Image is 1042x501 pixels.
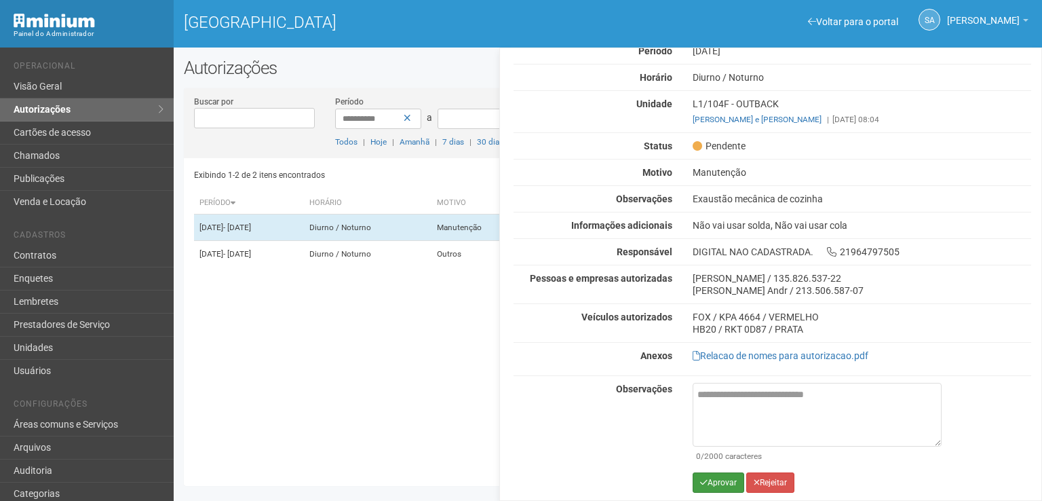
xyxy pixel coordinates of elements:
td: Diurno / Noturno [304,241,431,267]
th: Período [194,192,304,215]
strong: Status [644,141,672,151]
button: Aprovar [693,472,744,493]
a: [PERSON_NAME] e [PERSON_NAME] [693,115,822,124]
strong: Horário [640,72,672,83]
strong: Unidade [636,98,672,109]
div: /2000 caracteres [696,450,938,462]
span: - [DATE] [223,223,251,232]
a: 30 dias [477,137,503,147]
th: Motivo [431,192,529,215]
img: Minium [14,14,95,28]
a: Voltar para o portal [808,16,898,27]
span: | [469,137,471,147]
td: [DATE] [194,241,304,267]
td: Diurno / Noturno [304,215,431,241]
div: [PERSON_NAME] Andr / 213.506.587-07 [693,284,1031,297]
a: Todos [335,137,358,147]
strong: Observações [616,193,672,204]
td: Manutenção [431,215,529,241]
span: 0 [696,451,701,461]
a: Amanhã [400,137,429,147]
div: HB20 / RKT 0D87 / PRATA [693,323,1031,335]
li: Operacional [14,61,163,75]
strong: Informações adicionais [571,220,672,231]
span: a [427,112,432,123]
div: Manutenção [682,166,1041,179]
div: [PERSON_NAME] / 135.826.537-22 [693,272,1031,284]
div: Não vai usar solda, Não vai usar cola [682,219,1041,231]
strong: Veículos autorizados [581,312,672,322]
span: | [435,137,437,147]
li: Configurações [14,399,163,413]
div: FOX / KPA 4664 / VERMELHO [693,311,1031,323]
a: SA [919,9,940,31]
h1: [GEOGRAPHIC_DATA] [184,14,598,31]
strong: Observações [616,384,672,394]
label: Buscar por [194,96,233,108]
a: Relacao de nomes para autorizacao.pdf [693,350,868,361]
span: | [827,115,829,124]
div: DIGITAL NAO CADASTRADA. 21964797505 [682,246,1041,258]
div: [DATE] 08:04 [693,113,1031,126]
th: Horário [304,192,431,215]
div: Painel do Administrador [14,28,163,40]
strong: Pessoas e empresas autorizadas [530,273,672,284]
span: Pendente [693,140,746,152]
span: - [DATE] [223,249,251,259]
li: Cadastros [14,230,163,244]
a: Hoje [370,137,387,147]
td: Outros [431,241,529,267]
strong: Anexos [640,350,672,361]
strong: Motivo [642,167,672,178]
button: Rejeitar [746,472,794,493]
div: Exaustão mecânica de cozinha [682,193,1041,205]
td: [DATE] [194,215,304,241]
div: Exibindo 1-2 de 2 itens encontrados [194,165,604,185]
label: Período [335,96,364,108]
span: | [363,137,365,147]
div: L1/104F - OUTBACK [682,98,1041,126]
span: Silvio Anjos [947,2,1020,26]
h2: Autorizações [184,58,1032,78]
a: 7 dias [442,137,464,147]
span: | [392,137,394,147]
a: [PERSON_NAME] [947,17,1028,28]
div: Diurno / Noturno [682,71,1041,83]
strong: Período [638,45,672,56]
strong: Responsável [617,246,672,257]
div: [DATE] [682,45,1041,57]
